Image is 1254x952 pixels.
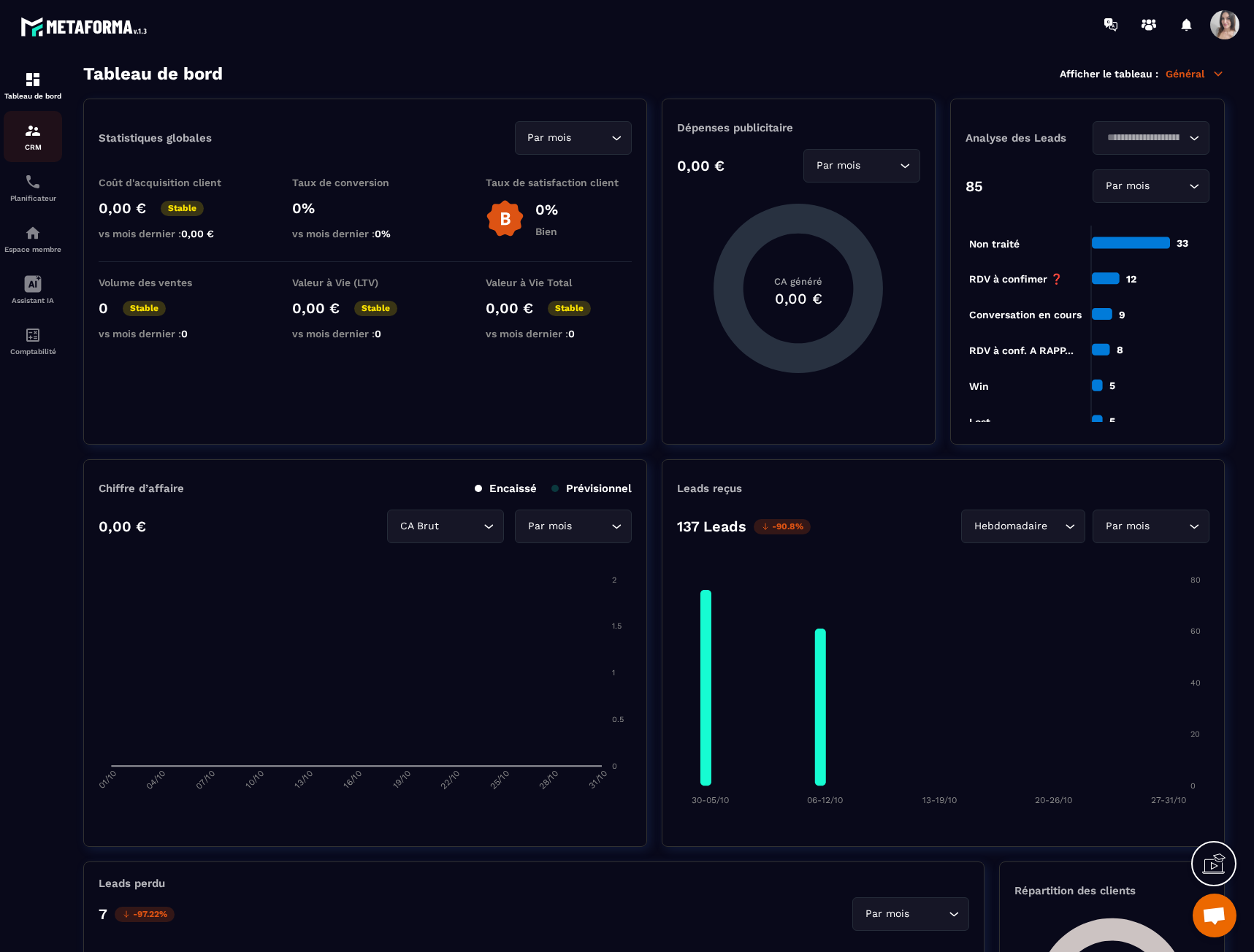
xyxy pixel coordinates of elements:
[24,326,42,344] img: accountant
[612,575,616,585] tspan: 2
[181,228,214,239] span: 0,00 €
[1190,575,1201,585] tspan: 80
[1093,121,1209,155] div: Search for option
[535,226,558,237] p: Bien
[20,13,152,40] img: logo
[4,194,62,202] p: Planificateur
[24,173,42,191] img: scheduler
[486,199,524,238] img: b-badge-o.b3b20ee6.svg
[354,301,397,316] p: Stable
[96,769,118,791] tspan: 01/10
[1193,894,1236,937] div: Ouvrir le chat
[803,149,920,183] div: Search for option
[1050,518,1061,534] input: Search for option
[181,328,188,339] span: 0
[99,177,245,188] p: Coût d'acquisition client
[1166,67,1225,80] p: Général
[99,328,245,339] p: vs mois dernier :
[4,111,62,162] a: formationformationCRM
[692,795,729,805] tspan: 30-05/10
[99,131,212,145] p: Statistiques globales
[612,761,617,771] tspan: 0
[292,328,438,339] p: vs mois dernier :
[397,518,442,534] span: CA Brut
[292,199,438,217] p: 0%
[4,296,62,304] p: Assistant IA
[1190,781,1196,791] tspan: 0
[387,510,504,543] div: Search for option
[1102,130,1185,146] input: Search for option
[292,228,438,239] p: vs mois dernier :
[99,482,184,495] p: Chiffre d’affaire
[969,416,990,428] tspan: Lost
[612,621,622,631] tspan: 1.5
[754,519,811,534] p: -90.8%
[342,768,364,790] tspan: 16/10
[966,131,1087,145] p: Analyse des Leads
[99,199,146,217] p: 0,00 €
[4,143,62,151] p: CRM
[575,130,608,146] input: Search for option
[969,380,989,392] tspan: Win
[807,795,843,805] tspan: 06-12/10
[537,769,560,792] tspan: 28/10
[1093,510,1209,543] div: Search for option
[486,299,533,317] p: 0,00 €
[4,264,62,315] a: Assistant IA
[486,277,632,288] p: Valeur à Vie Total
[4,213,62,264] a: automationsautomationsEspace membre
[1152,518,1185,534] input: Search for option
[587,769,609,791] tspan: 31/10
[486,328,632,339] p: vs mois dernier :
[123,301,166,316] p: Stable
[24,122,42,139] img: formation
[1190,678,1201,688] tspan: 40
[515,121,632,155] div: Search for option
[1102,178,1152,194] span: Par mois
[4,60,62,111] a: formationformationTableau de bord
[1060,68,1158,80] p: Afficher le tableau :
[99,877,165,890] p: Leads perdu
[1014,884,1209,897] p: Répartition des clients
[292,768,314,790] tspan: 13/10
[292,177,438,188] p: Taux de conversion
[99,228,245,239] p: vs mois dernier :
[575,518,608,534] input: Search for option
[677,157,725,174] p: 0,00 €
[551,482,632,495] p: Prévisionnel
[966,177,983,195] p: 85
[99,299,108,317] p: 0
[115,907,175,922] p: -97.22%
[1035,795,1072,805] tspan: 20-26/10
[439,769,462,792] tspan: 22/10
[1190,626,1201,636] tspan: 60
[548,301,591,316] p: Stable
[442,518,480,534] input: Search for option
[486,177,632,188] p: Taux de satisfaction client
[515,510,632,543] div: Search for option
[292,277,438,288] p: Valeur à Vie (LTV)
[391,768,413,790] tspan: 19/10
[862,906,912,922] span: Par mois
[4,348,62,356] p: Comptabilité
[24,71,42,88] img: formation
[4,315,62,366] a: accountantaccountantComptabilité
[677,518,746,535] p: 137 Leads
[475,482,537,495] p: Encaissé
[612,715,624,724] tspan: 0.5
[4,92,62,100] p: Tableau de bord
[292,299,340,317] p: 0,00 €
[4,245,62,253] p: Espace membre
[969,309,1082,320] tspan: Conversation en cours
[969,238,1020,250] tspan: Non traité
[971,518,1050,534] span: Hebdomadaire
[524,518,575,534] span: Par mois
[243,768,265,790] tspan: 10/10
[677,121,920,134] p: Dépenses publicitaire
[375,228,391,239] span: 0%
[535,201,558,218] p: 0%
[912,906,945,922] input: Search for option
[677,482,742,495] p: Leads reçus
[852,897,969,931] div: Search for option
[194,769,217,791] tspan: 07/10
